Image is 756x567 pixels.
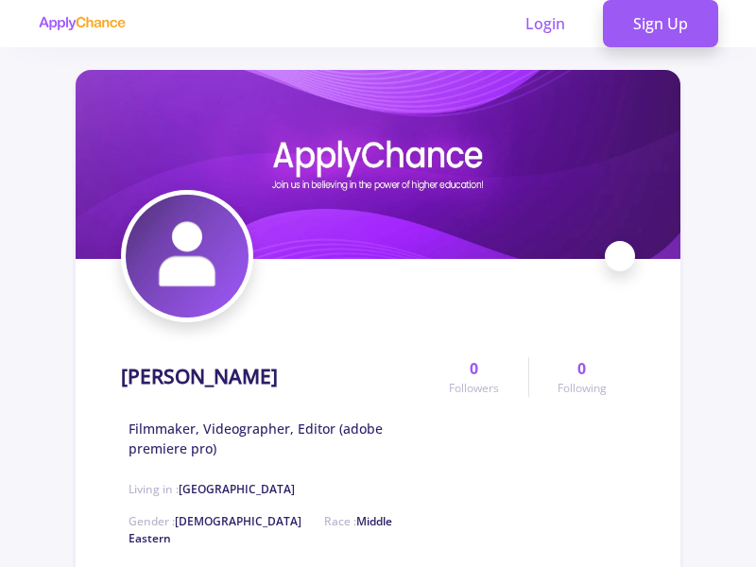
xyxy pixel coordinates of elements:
span: Followers [449,380,499,397]
span: Filmmaker, Videographer, Editor (adobe premiere pro) [129,419,421,458]
span: Living in : [129,481,295,497]
span: Race : [129,513,392,546]
img: applychance logo text only [38,16,126,31]
span: Gender : [129,513,301,529]
span: 0 [577,357,586,380]
h1: [PERSON_NAME] [121,365,278,388]
a: 0Following [528,357,635,397]
span: 0 [470,357,478,380]
span: Following [558,380,607,397]
span: [DEMOGRAPHIC_DATA] [175,513,301,529]
span: Middle Eastern [129,513,392,546]
img: Milad Heydariavatar [126,195,249,318]
a: 0Followers [421,357,527,397]
img: Milad Heydaricover image [76,70,680,259]
span: [GEOGRAPHIC_DATA] [179,481,295,497]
